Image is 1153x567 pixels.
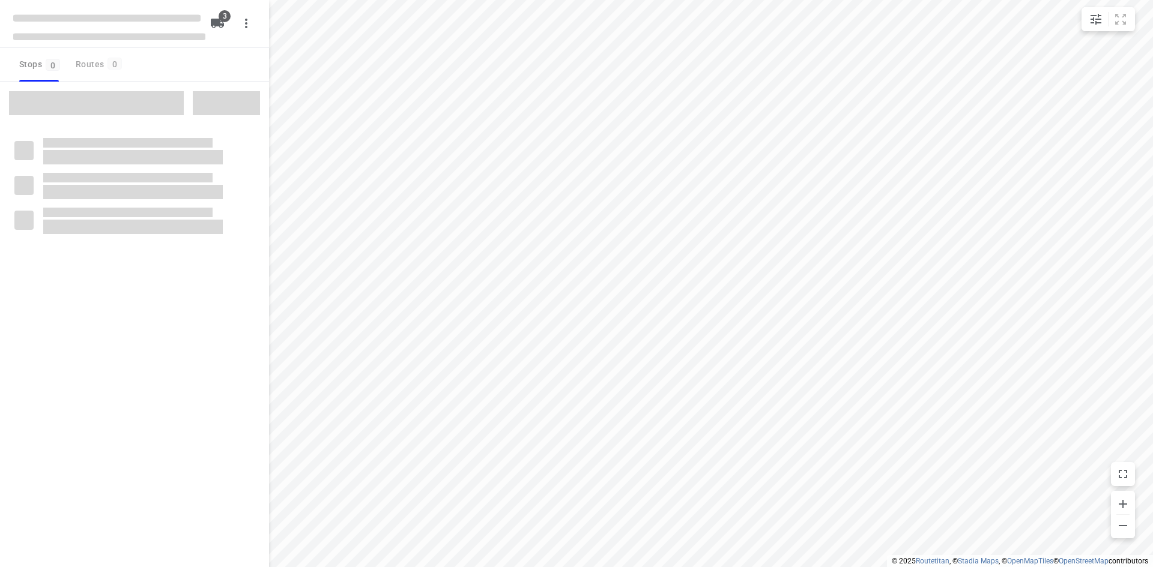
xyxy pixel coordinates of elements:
[1007,557,1053,565] a: OpenMapTiles
[1059,557,1109,565] a: OpenStreetMap
[1082,7,1135,31] div: small contained button group
[1084,7,1108,31] button: Map settings
[892,557,1148,565] li: © 2025 , © , © © contributors
[958,557,999,565] a: Stadia Maps
[916,557,949,565] a: Routetitan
